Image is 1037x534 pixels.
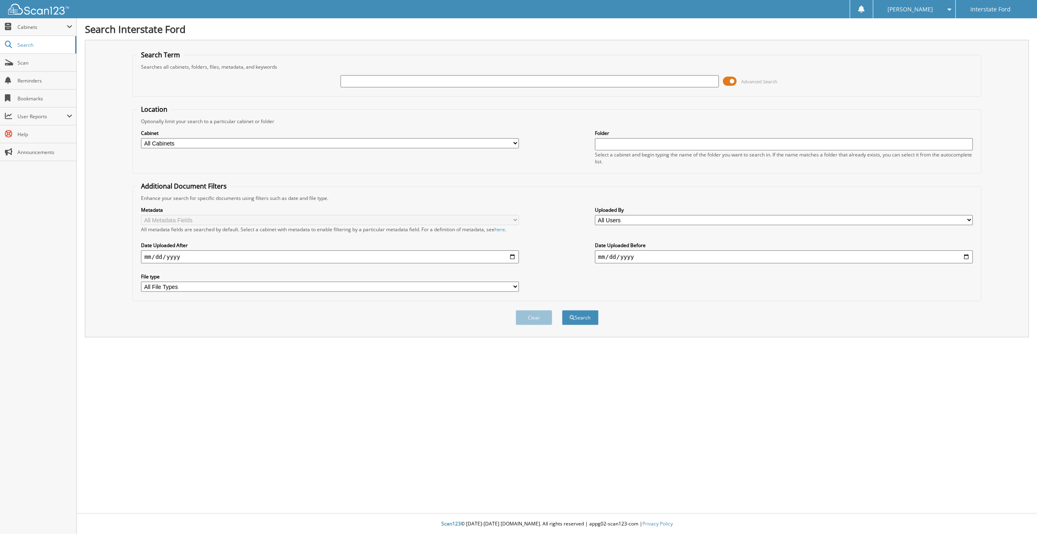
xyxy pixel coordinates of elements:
[141,226,519,233] div: All metadata fields are searched by default. Select a cabinet with metadata to enable filtering b...
[17,41,71,48] span: Search
[141,273,519,280] label: File type
[562,310,599,325] button: Search
[141,206,519,213] label: Metadata
[595,242,973,249] label: Date Uploaded Before
[137,50,184,59] legend: Search Term
[85,22,1029,36] h1: Search Interstate Ford
[17,59,72,66] span: Scan
[516,310,552,325] button: Clear
[141,130,519,137] label: Cabinet
[137,182,231,191] legend: Additional Document Filters
[8,4,69,15] img: scan123-logo-white.svg
[17,131,72,138] span: Help
[17,113,67,120] span: User Reports
[595,206,973,213] label: Uploaded By
[595,250,973,263] input: end
[642,520,673,527] a: Privacy Policy
[970,7,1011,12] span: Interstate Ford
[17,95,72,102] span: Bookmarks
[595,130,973,137] label: Folder
[741,78,777,85] span: Advanced Search
[137,195,977,202] div: Enhance your search for specific documents using filters such as date and file type.
[441,520,461,527] span: Scan123
[137,63,977,70] div: Searches all cabinets, folders, files, metadata, and keywords
[77,514,1037,534] div: © [DATE]-[DATE] [DOMAIN_NAME]. All rights reserved | appg02-scan123-com |
[137,118,977,125] div: Optionally limit your search to a particular cabinet or folder
[495,226,505,233] a: here
[17,24,67,30] span: Cabinets
[887,7,933,12] span: [PERSON_NAME]
[17,77,72,84] span: Reminders
[137,105,171,114] legend: Location
[141,242,519,249] label: Date Uploaded After
[141,250,519,263] input: start
[595,151,973,165] div: Select a cabinet and begin typing the name of the folder you want to search in. If the name match...
[17,149,72,156] span: Announcements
